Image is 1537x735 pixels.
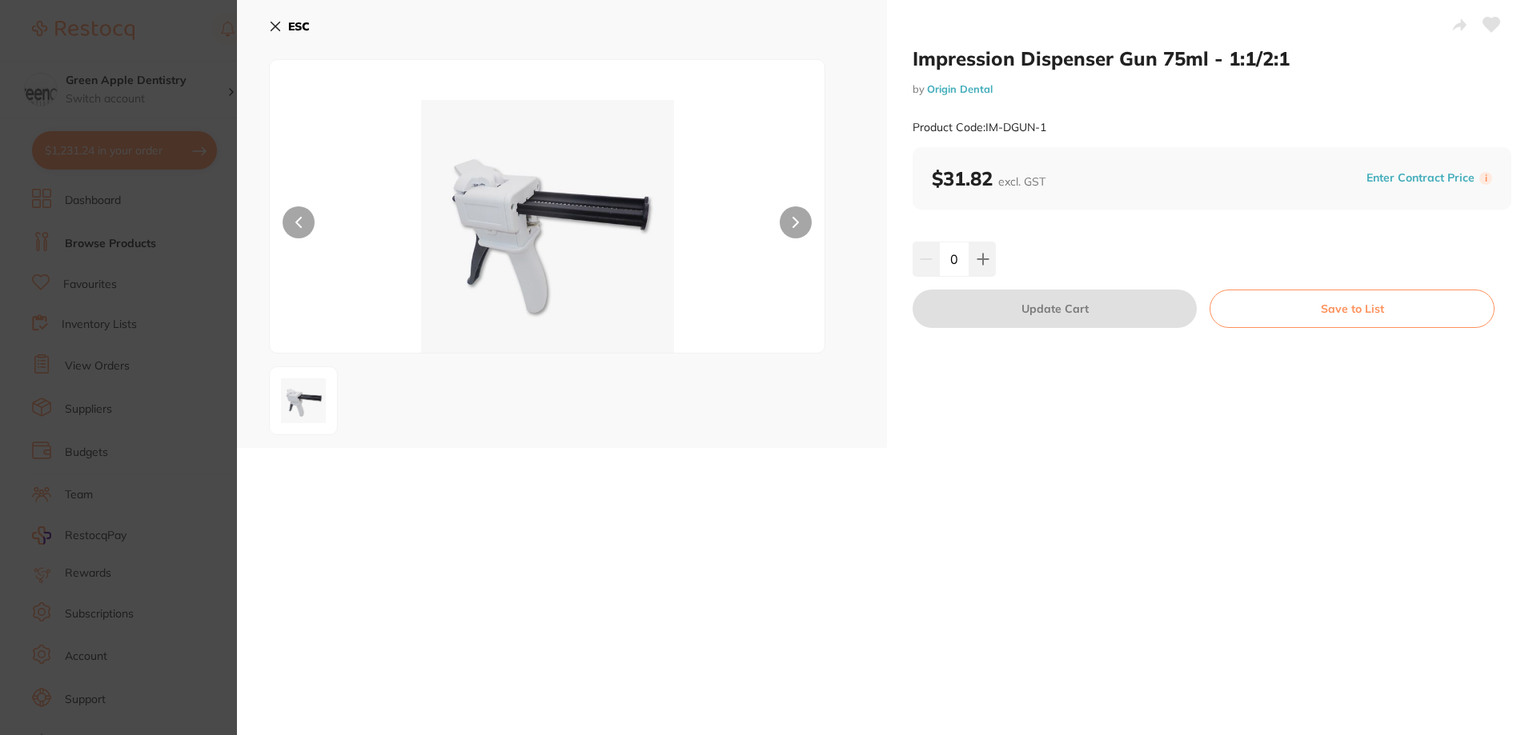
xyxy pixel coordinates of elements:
[913,121,1046,134] small: Product Code: IM-DGUN-1
[932,166,1045,190] b: $31.82
[913,46,1511,70] h2: Impression Dispenser Gun 75ml - 1:1/2:1
[913,83,1511,95] small: by
[1210,290,1495,328] button: Save to List
[288,19,310,34] b: ESC
[269,13,310,40] button: ESC
[381,100,714,353] img: Zw
[1479,172,1492,185] label: i
[275,372,332,429] img: Zw
[1362,170,1479,186] button: Enter Contract Price
[998,174,1045,189] span: excl. GST
[927,82,993,95] a: Origin Dental
[913,290,1197,328] button: Update Cart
